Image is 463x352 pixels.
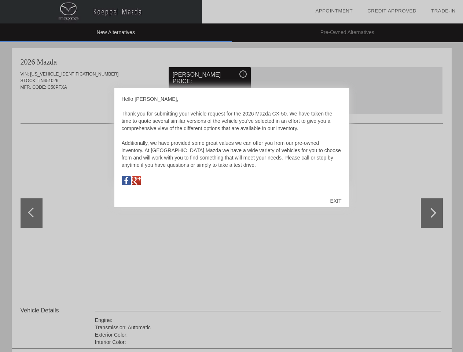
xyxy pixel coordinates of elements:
[367,8,416,14] a: Credit Approved
[132,176,141,185] img: Map to Koeppel Mazda
[315,8,353,14] a: Appointment
[122,176,131,185] img: Map to Koeppel Mazda
[431,8,456,14] a: Trade-In
[323,190,349,212] div: EXIT
[122,95,342,191] div: Hello [PERSON_NAME], Thank you for submitting your vehicle request for the 2026 Mazda CX-50. We h...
